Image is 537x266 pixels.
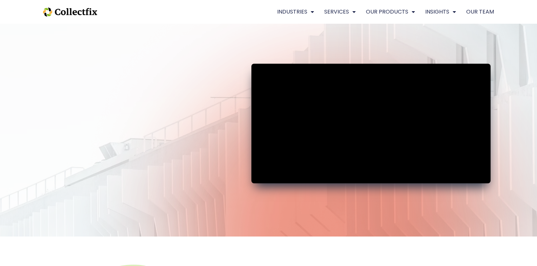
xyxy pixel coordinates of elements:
a: OUR PRODUCTS [366,7,415,16]
a: OUR TEAM [466,7,494,16]
a: INDUSTRIES [277,7,314,16]
a: INSIGHTS [425,7,456,16]
nav: Menu [277,7,494,16]
a: SERVICES [324,7,356,16]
